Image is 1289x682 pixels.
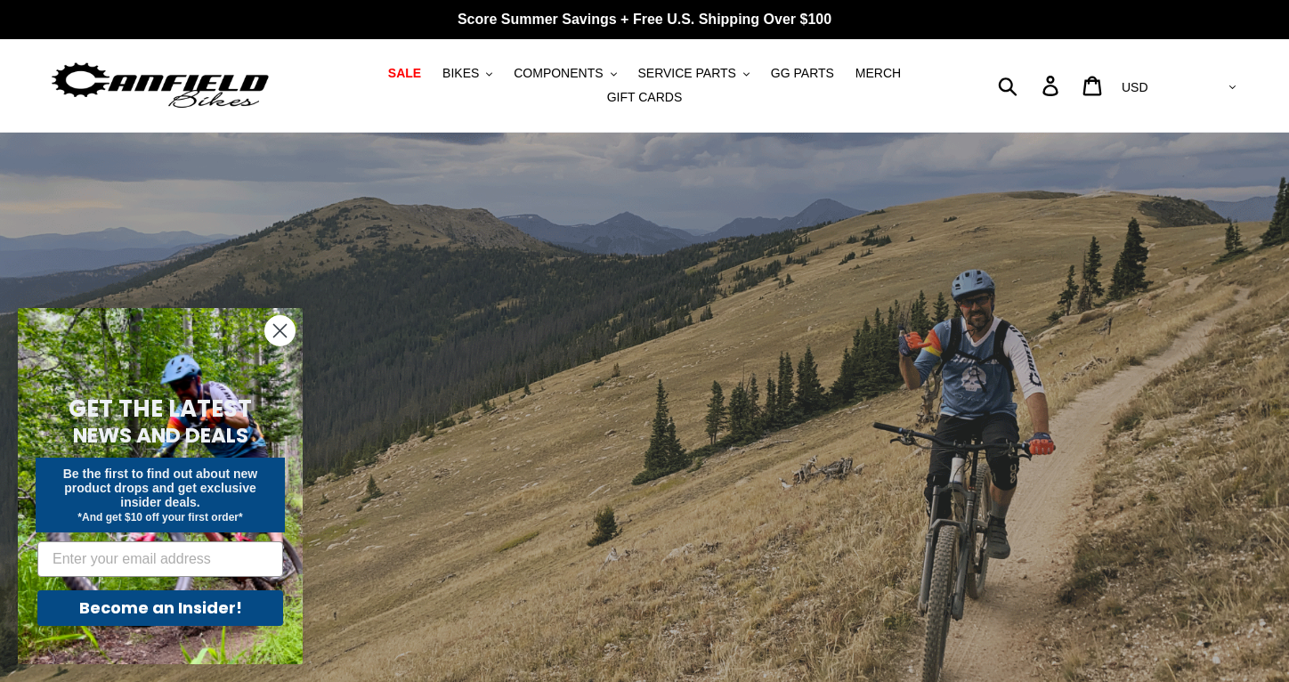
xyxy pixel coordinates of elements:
[771,66,834,81] span: GG PARTS
[855,66,901,81] span: MERCH
[505,61,625,85] button: COMPONENTS
[607,90,683,105] span: GIFT CARDS
[598,85,692,110] a: GIFT CARDS
[1008,66,1053,105] input: Search
[63,467,258,509] span: Be the first to find out about new product drops and get exclusive insider deals.
[49,58,272,114] img: Canfield Bikes
[762,61,843,85] a: GG PARTS
[379,61,430,85] a: SALE
[37,590,283,626] button: Become an Insider!
[388,66,421,81] span: SALE
[847,61,910,85] a: MERCH
[69,393,252,425] span: GET THE LATEST
[77,511,242,524] span: *And get $10 off your first order*
[442,66,479,81] span: BIKES
[73,421,248,450] span: NEWS AND DEALS
[264,315,296,346] button: Close dialog
[434,61,501,85] button: BIKES
[637,66,735,81] span: SERVICE PARTS
[628,61,758,85] button: SERVICE PARTS
[37,541,283,577] input: Enter your email address
[514,66,603,81] span: COMPONENTS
